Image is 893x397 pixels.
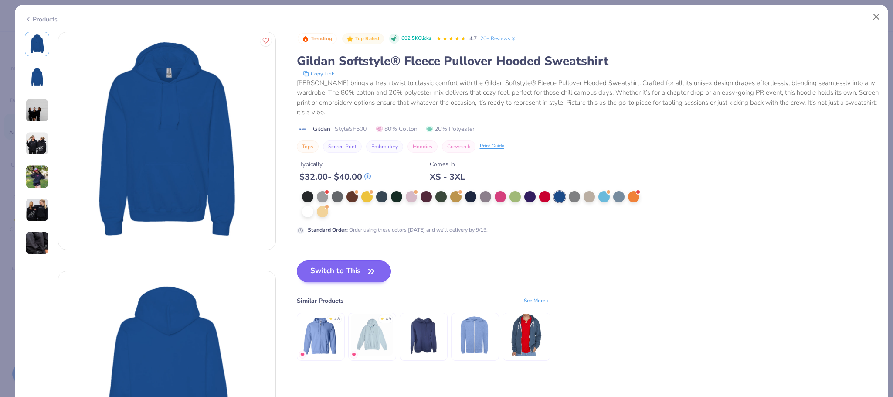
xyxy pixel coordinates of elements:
img: Threadfast Apparel Unisex Ultimate Fleece Pullover Hooded Sweatshirt [403,314,444,356]
img: User generated content [25,165,49,188]
div: $ 32.00 - $ 40.00 [299,171,371,182]
img: Top Rated sort [346,35,353,42]
span: 20% Polyester [426,124,475,133]
div: ★ [329,316,333,320]
div: 4.7 Stars [436,32,466,46]
div: 4.9 [386,316,391,322]
img: Los Angeles Apparel Flex Fleece Zip Up Hoodie [506,314,547,356]
div: 4.8 [334,316,340,322]
button: copy to clipboard [300,69,337,78]
span: Trending [311,36,332,41]
button: Badge Button [342,33,384,44]
img: Back [27,67,48,88]
span: 4.7 [469,35,477,42]
img: brand logo [297,126,309,133]
div: [PERSON_NAME] brings a fresh twist to classic comfort with the Gildan Softstyle® Fleece Pullover ... [297,78,879,117]
img: Trending sort [302,35,309,42]
img: User generated content [25,99,49,122]
div: Comes In [430,160,465,169]
span: 80% Cotton [376,124,418,133]
img: User generated content [25,198,49,222]
img: Front [58,32,275,250]
div: See More [524,297,550,305]
span: 602.5K Clicks [401,35,431,42]
img: Threadfast Apparel Unisex Triblend Full-Zip Light Hoodie [454,314,496,356]
div: Gildan Softstyle® Fleece Pullover Hooded Sweatshirt [297,53,879,69]
img: MostFav.gif [351,352,357,357]
button: Crewneck [442,140,475,153]
div: XS - 3XL [430,171,465,182]
a: 20+ Reviews [480,34,516,42]
strong: Standard Order : [308,226,348,233]
span: Gildan [313,124,330,133]
button: Close [868,9,885,25]
img: MostFav.gif [300,352,305,357]
button: Badge Button [298,33,337,44]
div: Typically [299,160,371,169]
button: Like [260,35,272,46]
button: Switch to This [297,260,391,282]
button: Tops [297,140,319,153]
div: Order using these colors [DATE] and we’ll delivery by 9/19. [308,226,488,234]
div: ★ [380,316,384,320]
span: Top Rated [355,36,380,41]
button: Hoodies [407,140,438,153]
img: Lane Seven Unisex Premium Pullover Hooded Sweatshirt [351,314,393,356]
img: User generated content [25,132,49,155]
button: Screen Print [323,140,362,153]
div: Similar Products [297,296,343,305]
div: Products [25,15,58,24]
button: Embroidery [366,140,403,153]
img: User generated content [25,231,49,255]
div: Print Guide [480,143,504,150]
img: Front [27,34,48,55]
img: Gildan Heavy Blend 50/50 Full-Zip Hooded Sweatshirt [300,314,341,356]
span: Style SF500 [335,124,367,133]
